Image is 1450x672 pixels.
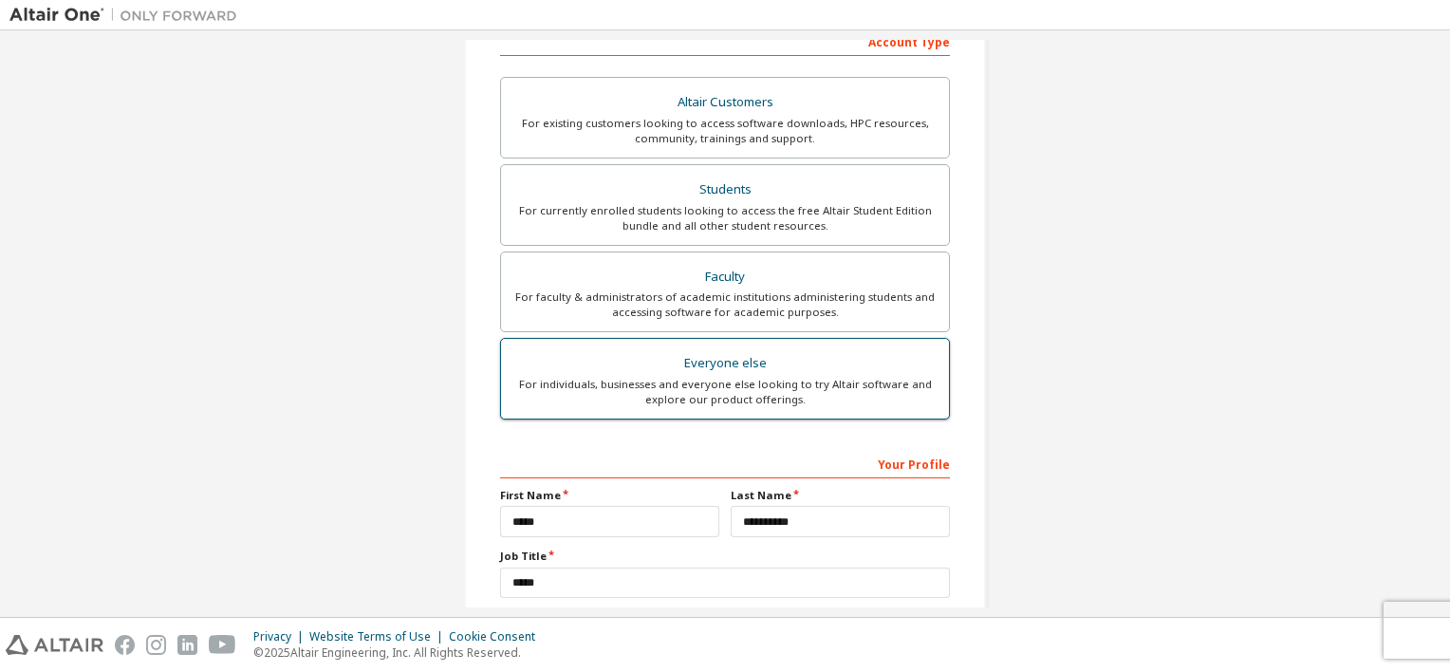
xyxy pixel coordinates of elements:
div: For existing customers looking to access software downloads, HPC resources, community, trainings ... [512,116,938,146]
p: © 2025 Altair Engineering, Inc. All Rights Reserved. [253,644,547,661]
div: For faculty & administrators of academic institutions administering students and accessing softwa... [512,289,938,320]
label: First Name [500,488,719,503]
label: Last Name [731,488,950,503]
img: altair_logo.svg [6,635,103,655]
div: Cookie Consent [449,629,547,644]
div: Privacy [253,629,309,644]
div: For individuals, businesses and everyone else looking to try Altair software and explore our prod... [512,377,938,407]
label: Job Title [500,549,950,564]
img: instagram.svg [146,635,166,655]
div: Faculty [512,264,938,290]
div: Your Profile [500,448,950,478]
img: youtube.svg [209,635,236,655]
img: Altair One [9,6,247,25]
div: Everyone else [512,350,938,377]
div: Account Type [500,26,950,56]
div: Altair Customers [512,89,938,116]
div: Website Terms of Use [309,629,449,644]
img: linkedin.svg [177,635,197,655]
img: facebook.svg [115,635,135,655]
div: For currently enrolled students looking to access the free Altair Student Edition bundle and all ... [512,203,938,233]
div: Students [512,177,938,203]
